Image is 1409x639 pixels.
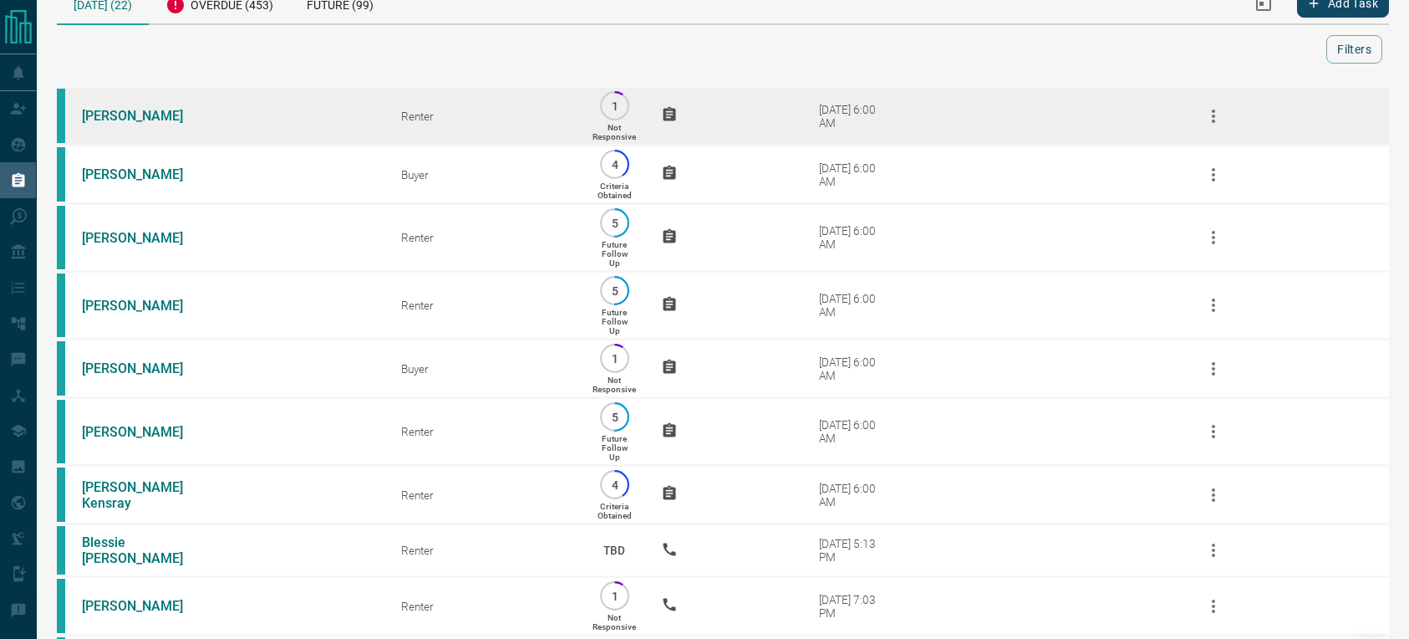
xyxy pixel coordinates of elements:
div: Renter [401,488,567,502]
div: Renter [401,425,567,438]
p: Not Responsive [593,376,636,394]
div: [DATE] 5:13 PM [819,537,890,564]
div: Renter [401,299,567,312]
div: [DATE] 6:00 AM [819,292,890,319]
p: 5 [608,284,621,297]
div: condos.ca [57,206,65,269]
p: Not Responsive [593,613,636,631]
p: Future Follow Up [602,434,628,462]
div: condos.ca [57,526,65,575]
div: [DATE] 6:00 AM [819,482,890,509]
button: Filters [1326,35,1382,64]
p: Not Responsive [593,123,636,141]
p: Future Follow Up [602,240,628,268]
div: [DATE] 6:00 AM [819,103,890,130]
p: Future Follow Up [602,308,628,335]
a: [PERSON_NAME] [82,108,207,124]
p: TBD [593,528,636,573]
div: condos.ca [57,579,65,633]
div: [DATE] 6:00 AM [819,355,890,382]
a: [PERSON_NAME] Kensray [82,479,207,511]
div: condos.ca [57,273,65,337]
p: Criteria Obtained [598,502,632,520]
a: [PERSON_NAME] [82,230,207,246]
a: [PERSON_NAME] [82,298,207,314]
div: condos.ca [57,147,65,202]
div: [DATE] 6:00 AM [819,161,890,188]
p: 4 [608,478,621,491]
div: condos.ca [57,341,65,396]
div: Renter [401,544,567,557]
p: 5 [608,411,621,423]
a: [PERSON_NAME] [82,598,207,614]
p: 5 [608,217,621,229]
p: 1 [608,590,621,602]
a: Blessie [PERSON_NAME] [82,534,207,566]
div: condos.ca [57,89,65,143]
div: [DATE] 6:00 AM [819,224,890,251]
div: condos.ca [57,400,65,463]
div: condos.ca [57,468,65,522]
div: Renter [401,231,567,244]
p: 4 [608,158,621,171]
a: [PERSON_NAME] [82,360,207,376]
div: Buyer [401,362,567,376]
div: [DATE] 7:03 PM [819,593,890,620]
a: [PERSON_NAME] [82,166,207,182]
div: Buyer [401,168,567,181]
p: Criteria Obtained [598,181,632,200]
div: Renter [401,110,567,123]
div: Renter [401,600,567,613]
p: 1 [608,100,621,112]
a: [PERSON_NAME] [82,424,207,440]
div: [DATE] 6:00 AM [819,418,890,445]
p: 1 [608,352,621,365]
